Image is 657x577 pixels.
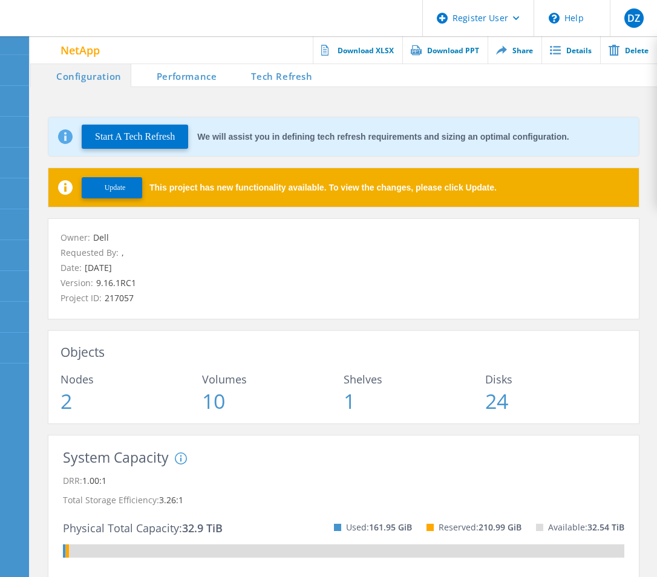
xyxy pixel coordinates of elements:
span: 161.95 GiB [369,521,412,533]
svg: \n [549,13,560,24]
button: Update [82,177,142,198]
p: Project ID: [60,292,627,305]
span: 10 [202,391,344,411]
p: Used: [346,518,412,537]
a: Share [488,36,541,64]
span: 32.54 TiB [587,521,624,533]
span: [DATE] [82,262,112,273]
span: , [119,247,124,258]
a: Details [541,36,600,64]
span: 1.00:1 [82,475,106,486]
span: Update [105,183,126,192]
a: Live Optics Dashboard [12,25,142,34]
span: Volumes [202,374,344,385]
p: Version: [60,276,627,290]
p: DRR: [63,471,624,491]
span: Dell [90,232,109,243]
p: Date: [60,261,627,275]
span: 1 [344,391,485,411]
span: 24 [485,391,627,411]
span: Nodes [60,374,202,385]
span: Shelves [344,374,485,385]
a: Download XLSX [313,36,402,64]
span: 210.99 GiB [479,521,521,533]
span: 2 [60,391,202,411]
h3: Objects [60,343,627,362]
a: Download PPT [402,36,488,64]
p: Reserved: [439,518,521,537]
div: We will assist you in defining tech refresh requirements and sizing an optimal configuration. [197,132,569,141]
span: This project has new functionality available. To view the changes, please click Update. [149,183,497,192]
span: DZ [627,13,640,23]
span: NetApp [60,45,100,56]
button: Start A Tech Refresh [82,125,188,149]
p: Physical Total Capacity: [63,518,223,538]
p: Requested By: [60,246,627,259]
span: 9.16.1RC1 [93,277,136,288]
span: 3.26:1 [159,494,183,506]
p: Owner: [60,231,627,244]
span: Disks [485,374,627,385]
p: Total Storage Efficiency: [63,491,624,510]
h3: System Capacity [63,450,169,465]
span: 217057 [102,292,134,304]
p: Available: [548,518,624,537]
a: Delete [600,36,657,64]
